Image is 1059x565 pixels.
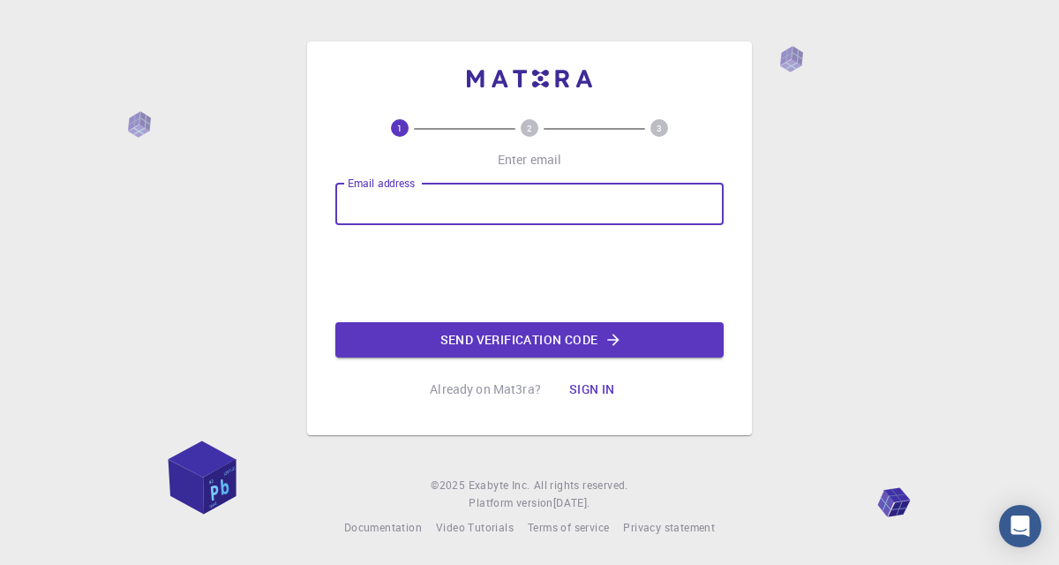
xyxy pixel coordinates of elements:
text: 3 [657,122,662,134]
a: Documentation [344,519,422,537]
button: Send verification code [335,322,724,358]
text: 2 [527,122,532,134]
a: Exabyte Inc. [469,477,530,494]
span: [DATE] . [553,495,590,509]
iframe: reCAPTCHA [395,239,664,308]
text: 1 [397,122,402,134]
p: Already on Mat3ra? [430,380,541,398]
a: Terms of service [528,519,609,537]
span: Documentation [344,520,422,534]
button: Sign in [555,372,629,407]
span: Privacy statement [623,520,715,534]
a: Privacy statement [623,519,715,537]
span: © 2025 [431,477,468,494]
span: Video Tutorials [436,520,514,534]
span: Platform version [469,494,552,512]
label: Email address [348,176,415,191]
span: All rights reserved. [534,477,628,494]
div: Open Intercom Messenger [999,505,1041,547]
span: Exabyte Inc. [469,478,530,492]
a: Video Tutorials [436,519,514,537]
span: Terms of service [528,520,609,534]
p: Enter email [498,151,562,169]
a: [DATE]. [553,494,590,512]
